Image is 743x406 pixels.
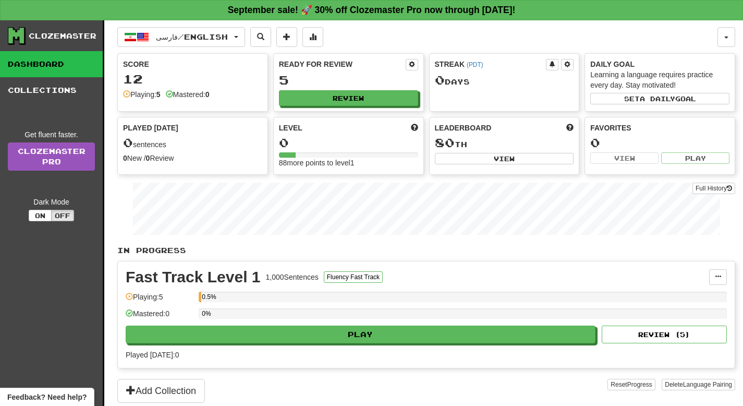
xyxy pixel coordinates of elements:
[692,183,735,194] button: Full History
[590,152,659,164] button: View
[324,271,383,283] button: Fluency Fast Track
[279,90,418,106] button: Review
[590,123,729,133] div: Favorites
[279,74,418,87] div: 5
[435,73,445,87] span: 0
[435,59,546,69] div: Streak
[123,59,262,69] div: Score
[279,136,418,149] div: 0
[126,308,193,326] div: Mastered: 0
[123,154,127,162] strong: 0
[435,135,455,150] span: 80
[29,31,96,41] div: Clozemaster
[126,351,179,359] span: Played [DATE]: 0
[117,27,245,47] button: فارسی/English
[117,245,735,256] p: In Progress
[302,27,323,47] button: More stats
[205,90,210,99] strong: 0
[123,135,133,150] span: 0
[602,326,727,343] button: Review (5)
[279,158,418,168] div: 88 more points to level 1
[51,210,74,221] button: Off
[279,59,406,69] div: Ready for Review
[250,27,271,47] button: Search sentences
[8,142,95,171] a: ClozemasterPro
[156,90,161,99] strong: 5
[435,123,492,133] span: Leaderboard
[166,89,210,100] div: Mastered:
[126,326,595,343] button: Play
[640,95,675,102] span: a daily
[435,74,574,87] div: Day s
[228,5,516,15] strong: September sale! 🚀 30% off Clozemaster Pro now through [DATE]!
[7,392,87,402] span: Open feedback widget
[126,269,261,285] div: Fast Track Level 1
[117,379,205,403] button: Add Collection
[276,27,297,47] button: Add sentence to collection
[661,152,729,164] button: Play
[29,210,52,221] button: On
[435,136,574,150] div: th
[435,153,574,164] button: View
[8,197,95,207] div: Dark Mode
[683,381,732,388] span: Language Pairing
[123,136,262,150] div: sentences
[627,381,652,388] span: Progress
[411,123,418,133] span: Score more points to level up
[156,32,228,41] span: فارسی / English
[126,292,193,309] div: Playing: 5
[607,379,655,390] button: ResetProgress
[123,73,262,86] div: 12
[590,69,729,90] div: Learning a language requires practice every day. Stay motivated!
[279,123,302,133] span: Level
[146,154,150,162] strong: 0
[662,379,735,390] button: DeleteLanguage Pairing
[467,61,483,68] a: (PDT)
[123,89,161,100] div: Playing:
[8,129,95,140] div: Get fluent faster.
[590,59,729,69] div: Daily Goal
[566,123,574,133] span: This week in points, UTC
[123,123,178,133] span: Played [DATE]
[266,272,319,282] div: 1,000 Sentences
[590,93,729,104] button: Seta dailygoal
[590,136,729,149] div: 0
[123,153,262,163] div: New / Review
